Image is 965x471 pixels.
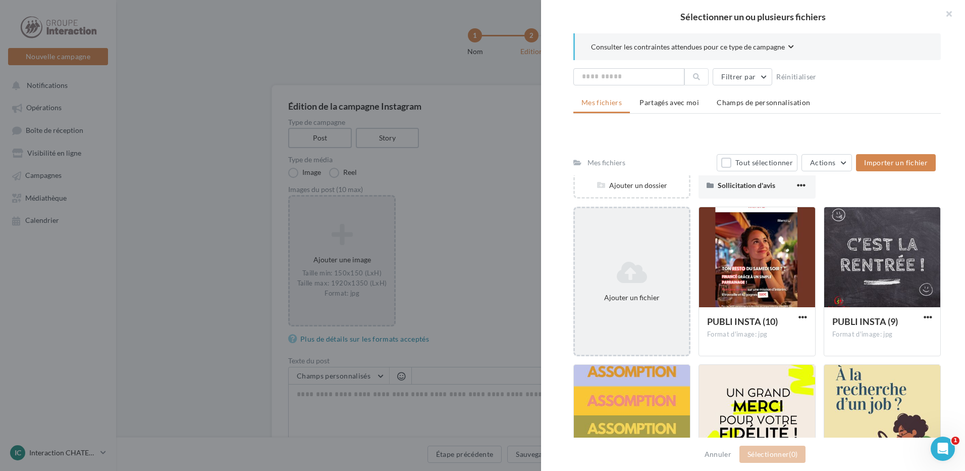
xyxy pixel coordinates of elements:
button: Réinitialiser [772,71,821,83]
span: 1 [951,437,959,445]
div: Ajouter un fichier [579,293,685,303]
button: Tout sélectionner [717,154,797,171]
span: Consulter les contraintes attendues pour ce type de campagne [591,42,785,52]
button: Annuler [701,448,735,460]
h2: Sélectionner un ou plusieurs fichiers [557,12,949,21]
button: Actions [801,154,852,171]
span: (0) [789,450,797,458]
span: PUBLI INSTA (10) [707,316,778,327]
span: Importer un fichier [864,158,928,167]
span: Champs de personnalisation [717,98,810,107]
button: Importer un fichier [856,154,936,171]
div: Mes fichiers [587,158,625,168]
span: Partagés avec moi [639,98,699,107]
div: Format d'image: jpg [707,330,807,339]
span: Mes fichiers [581,98,622,107]
button: Filtrer par [713,68,772,85]
button: Sélectionner(0) [739,446,806,463]
button: Consulter les contraintes attendues pour ce type de campagne [591,41,794,54]
span: PUBLI INSTA (9) [832,316,898,327]
span: Actions [810,158,835,167]
div: Format d'image: jpg [832,330,932,339]
div: Ajouter un dossier [575,180,689,191]
span: Sollicitation d'avis [718,181,775,190]
iframe: Intercom live chat [931,437,955,461]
